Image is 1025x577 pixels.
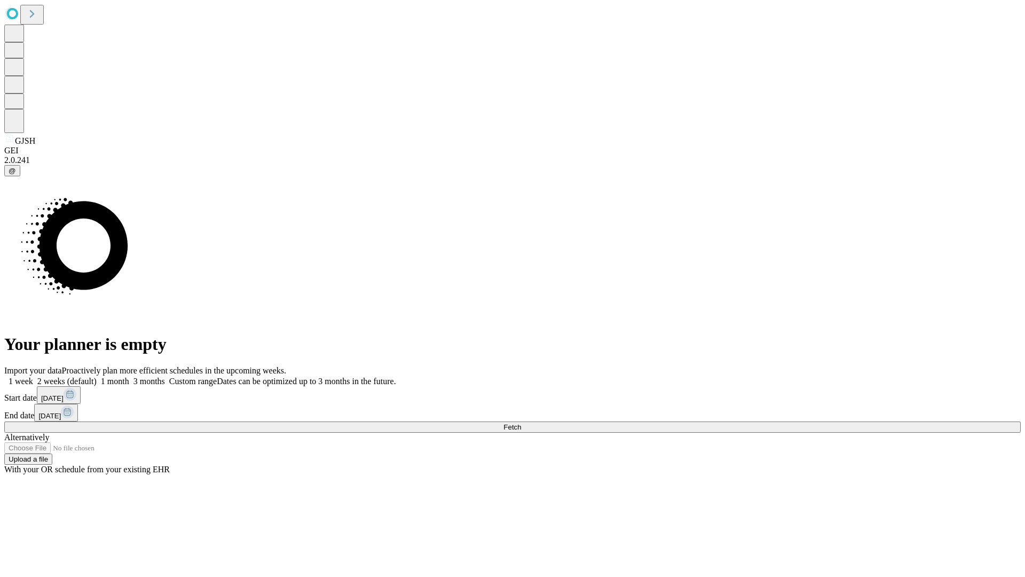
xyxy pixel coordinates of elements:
span: Dates can be optimized up to 3 months in the future. [217,377,396,386]
button: @ [4,165,20,176]
span: @ [9,167,16,175]
span: [DATE] [38,412,61,420]
span: With your OR schedule from your existing EHR [4,465,170,474]
span: 3 months [133,377,165,386]
div: End date [4,404,1021,422]
span: 1 month [101,377,129,386]
div: GEI [4,146,1021,155]
span: [DATE] [41,394,64,402]
span: Fetch [503,423,521,431]
span: Custom range [169,377,217,386]
h1: Your planner is empty [4,334,1021,354]
span: Alternatively [4,433,49,442]
button: Fetch [4,422,1021,433]
div: 2.0.241 [4,155,1021,165]
span: 2 weeks (default) [37,377,97,386]
span: GJSH [15,136,35,145]
span: 1 week [9,377,33,386]
span: Import your data [4,366,62,375]
div: Start date [4,386,1021,404]
button: Upload a file [4,454,52,465]
button: [DATE] [37,386,81,404]
span: Proactively plan more efficient schedules in the upcoming weeks. [62,366,286,375]
button: [DATE] [34,404,78,422]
